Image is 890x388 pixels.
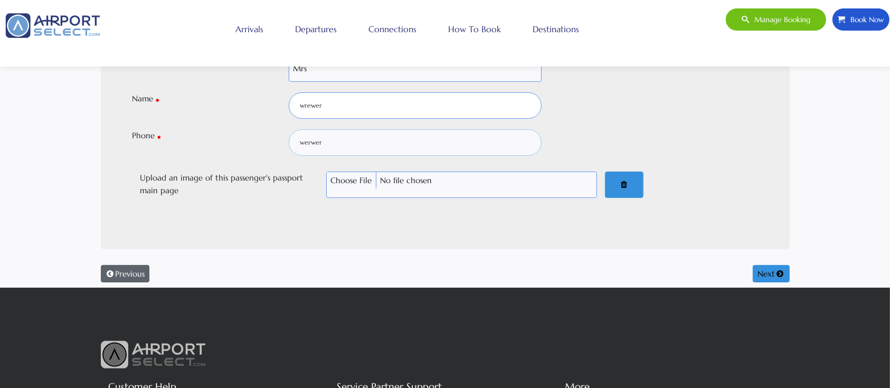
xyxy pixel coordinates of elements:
[128,129,285,150] label: Phone
[832,8,890,31] a: Book Now
[725,8,827,31] a: Manage booking
[101,265,149,283] button: Previous
[531,16,582,42] a: Destinations
[845,8,884,31] span: Book Now
[101,340,206,369] img: airport select logo
[136,172,322,197] label: Upload an image of this passenger's passport main page
[366,16,420,42] a: Connections
[446,16,504,42] a: How to book
[749,8,810,31] span: Manage booking
[753,265,789,283] button: Next
[293,16,340,42] a: Departures
[128,92,285,113] label: Name
[233,16,267,42] a: Arrivals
